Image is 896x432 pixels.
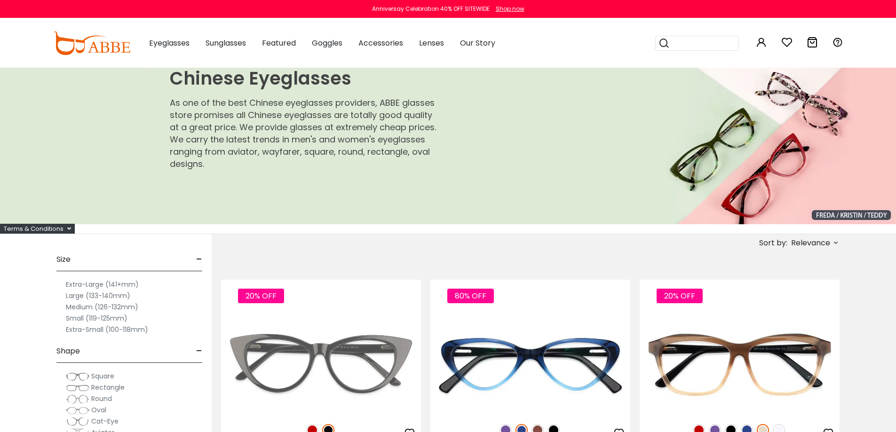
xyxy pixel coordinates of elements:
span: Relevance [791,235,830,251]
span: - [196,248,202,271]
span: Eyeglasses [149,38,190,48]
img: Cream Sonia - Acetate ,Eyeglasses [640,314,840,414]
img: Rectangle.png [66,383,89,393]
p: As one of the best Chinese eyeglasses providers, ABBE glasses store promises all Chinese eyeglass... [170,97,441,170]
div: Shop now [496,5,524,13]
span: 20% OFF [657,289,703,303]
label: Small (119-125mm) [66,313,127,324]
span: 20% OFF [238,289,284,303]
span: Cat-Eye [91,416,119,426]
img: Cat-Eye.png [66,417,89,426]
span: Oval [91,405,106,415]
span: Accessories [358,38,403,48]
span: Rectangle [91,383,125,392]
span: Goggles [312,38,342,48]
span: Round [91,394,112,403]
span: Our Story [460,38,495,48]
span: Shape [56,340,80,362]
img: Blue Hannah - Acetate ,Universal Bridge Fit [430,314,630,414]
label: Extra-Small (100-118mm) [66,324,148,335]
span: Lenses [419,38,444,48]
span: - [196,340,202,362]
span: Square [91,371,114,381]
span: Sort by: [759,237,787,248]
label: Extra-Large (141+mm) [66,279,139,290]
img: Oval.png [66,406,89,415]
label: Large (133-140mm) [66,290,130,301]
img: Square.png [66,372,89,381]
label: Medium (126-132mm) [66,301,138,313]
span: Size [56,248,71,271]
img: abbeglasses.com [53,31,130,55]
div: Anniversay Celebration 40% OFF SITEWIDE [372,5,490,13]
img: Chinese Eyeglasses [143,68,896,224]
img: Round.png [66,394,89,404]
img: Black Nora - Acetate ,Universal Bridge Fit [221,314,421,414]
span: Featured [262,38,296,48]
h1: Chinese Eyeglasses [170,68,441,89]
span: Sunglasses [206,38,246,48]
span: 80% OFF [447,289,494,303]
a: Shop now [491,5,524,13]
